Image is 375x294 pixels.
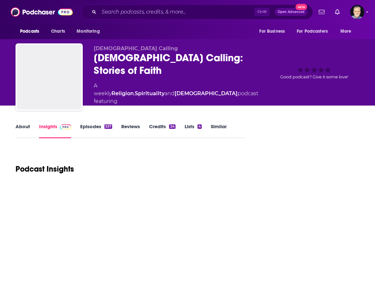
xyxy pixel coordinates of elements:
[332,6,342,17] a: Show notifications dropdown
[175,90,238,96] a: [DEMOGRAPHIC_DATA]
[94,82,258,105] div: A weekly podcast
[135,90,165,96] a: Spirituality
[104,124,112,129] div: 537
[94,45,178,51] span: [DEMOGRAPHIC_DATA] Calling
[340,27,351,36] span: More
[11,6,73,18] img: Podchaser - Follow, Share and Rate Podcasts
[81,5,313,19] div: Search podcasts, credits, & more...
[77,27,100,36] span: Monitoring
[39,123,71,138] a: InsightsPodchaser Pro
[16,164,74,174] h1: Podcast Insights
[60,124,71,130] img: Podchaser Pro
[169,124,175,129] div: 24
[20,27,39,36] span: Podcasts
[16,123,30,138] a: About
[165,90,175,96] span: and
[336,25,359,38] button: open menu
[254,8,270,16] span: Ctrl K
[350,5,364,19] img: User Profile
[134,90,135,96] span: ,
[350,5,364,19] button: Show profile menu
[16,25,48,38] button: open menu
[80,123,112,138] a: Episodes537
[94,97,258,105] span: featuring
[149,123,175,138] a: Credits24
[259,27,285,36] span: For Business
[297,27,328,36] span: For Podcasters
[350,5,364,19] span: Logged in as JonesLiterary
[269,45,359,94] div: Good podcast? Give it some love!
[280,74,348,79] span: Good podcast? Give it some love!
[51,27,65,36] span: Charts
[255,25,293,38] button: open menu
[211,123,227,138] a: Similar
[47,25,69,38] a: Charts
[278,10,305,14] span: Open Advanced
[275,8,307,16] button: Open AdvancedNew
[293,25,337,38] button: open menu
[72,25,108,38] button: open menu
[121,123,140,138] a: Reviews
[295,4,307,10] span: New
[99,7,254,17] input: Search podcasts, credits, & more...
[112,90,134,96] a: Religion
[198,124,202,129] div: 4
[316,6,327,17] a: Show notifications dropdown
[185,123,202,138] a: Lists4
